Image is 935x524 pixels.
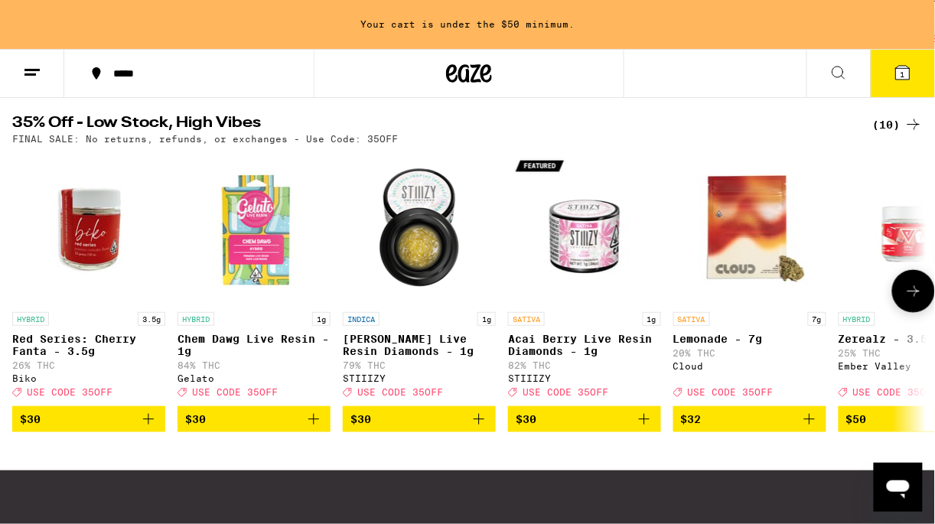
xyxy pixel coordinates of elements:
[350,413,371,425] span: $30
[343,361,496,371] p: 79% THC
[839,312,875,326] p: HYBRID
[516,413,536,425] span: $30
[508,406,661,432] button: Add to bag
[673,406,826,432] button: Add to bag
[874,463,923,512] iframe: Button to launch messaging window
[343,151,496,405] a: Open page for Mochi Gelato Live Resin Diamonds - 1g from STIIIZY
[523,389,608,399] span: USE CODE 35OFF
[477,312,496,326] p: 1g
[508,374,661,384] div: STIIIZY
[508,361,661,371] p: 82% THC
[357,389,443,399] span: USE CODE 35OFF
[192,389,278,399] span: USE CODE 35OFF
[901,70,905,79] span: 1
[12,151,165,304] img: Biko - Red Series: Cherry Fanta - 3.5g
[508,334,661,358] p: Acai Berry Live Resin Diamonds - 1g
[12,406,165,432] button: Add to bag
[12,334,165,358] p: Red Series: Cherry Fanta - 3.5g
[871,50,935,97] button: 1
[688,389,774,399] span: USE CODE 35OFF
[178,406,331,432] button: Add to bag
[178,374,331,384] div: Gelato
[508,151,661,405] a: Open page for Acai Berry Live Resin Diamonds - 1g from STIIIZY
[20,413,41,425] span: $30
[138,312,165,326] p: 3.5g
[673,362,826,372] div: Cloud
[12,116,848,134] h2: 35% Off - Low Stock, High Vibes
[312,312,331,326] p: 1g
[508,151,661,304] img: STIIIZY - Acai Berry Live Resin Diamonds - 1g
[27,389,112,399] span: USE CODE 35OFF
[178,334,331,358] p: Chem Dawg Live Resin - 1g
[12,151,165,405] a: Open page for Red Series: Cherry Fanta - 3.5g from Biko
[673,334,826,346] p: Lemonade - 7g
[808,312,826,326] p: 7g
[12,312,49,326] p: HYBRID
[508,312,545,326] p: SATIVA
[185,413,206,425] span: $30
[343,374,496,384] div: STIIIZY
[643,312,661,326] p: 1g
[343,334,496,358] p: [PERSON_NAME] Live Resin Diamonds - 1g
[12,374,165,384] div: Biko
[178,151,331,304] img: Gelato - Chem Dawg Live Resin - 1g
[673,312,710,326] p: SATIVA
[681,413,702,425] span: $32
[673,349,826,359] p: 20% THC
[873,116,923,134] a: (10)
[343,312,380,326] p: INDICA
[178,151,331,405] a: Open page for Chem Dawg Live Resin - 1g from Gelato
[178,361,331,371] p: 84% THC
[12,361,165,371] p: 26% THC
[178,312,214,326] p: HYBRID
[673,151,826,405] a: Open page for Lemonade - 7g from Cloud
[343,151,496,304] img: STIIIZY - Mochi Gelato Live Resin Diamonds - 1g
[343,406,496,432] button: Add to bag
[846,413,867,425] span: $50
[12,134,398,144] p: FINAL SALE: No returns, refunds, or exchanges - Use Code: 35OFF
[673,151,826,304] img: Cloud - Lemonade - 7g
